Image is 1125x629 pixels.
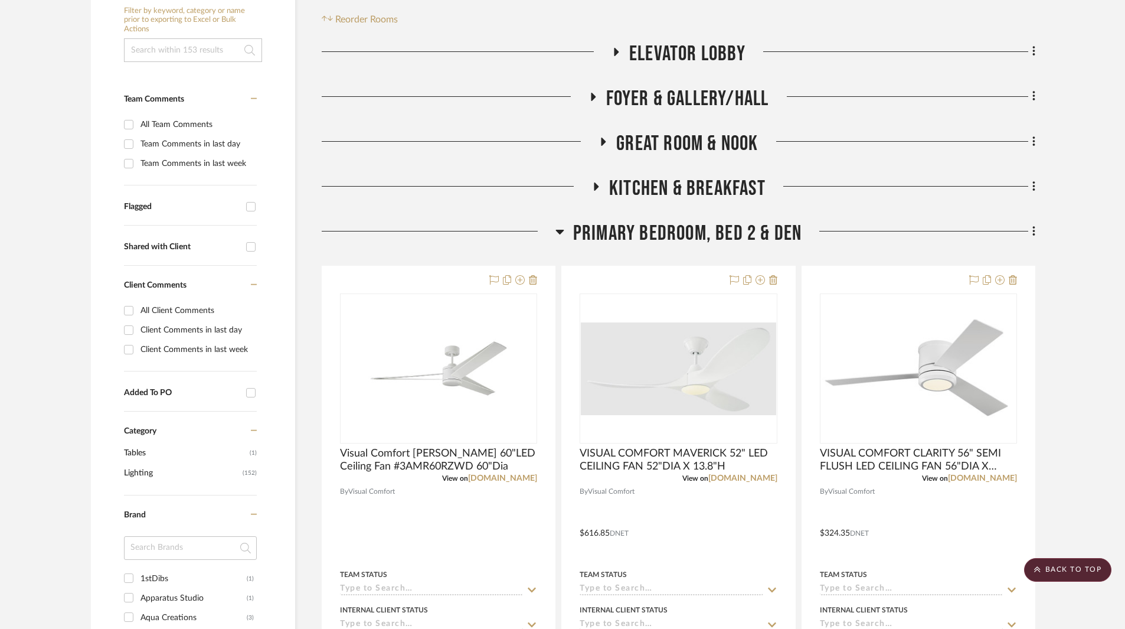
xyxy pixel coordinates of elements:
[124,242,240,252] div: Shared with Client
[124,443,247,463] span: Tables
[140,608,247,627] div: Aqua Creations
[140,154,254,173] div: Team Comments in last week
[1024,558,1111,582] scroll-to-top-button: BACK TO TOP
[348,486,395,497] span: Visual Comfort
[708,474,777,483] a: [DOMAIN_NAME]
[124,536,257,560] input: Search Brands
[124,202,240,212] div: Flagged
[335,12,398,27] span: Reorder Rooms
[124,38,262,62] input: Search within 153 results
[140,340,254,359] div: Client Comments in last week
[820,447,1017,473] span: VISUAL COMFORT CLARITY 56" SEMI FLUSH LED CEILING FAN 56"DIA X 9.2"H
[580,447,777,473] span: VISUAL COMFORT MAVERICK 52" LED CEILING FAN 52"DIA X 13.8"H
[616,131,758,157] span: GREAT ROOM & NOOK
[820,569,867,580] div: Team Status
[629,41,745,67] span: ELEVATOR LOBBY
[322,12,398,27] button: Reorder Rooms
[821,320,1016,418] img: VISUAL COMFORT CLARITY 56" SEMI FLUSH LED CEILING FAN 56"DIA X 9.2"H
[124,281,187,289] span: Client Comments
[124,95,184,103] span: Team Comments
[140,301,254,320] div: All Client Comments
[682,475,708,482] span: View on
[442,475,468,482] span: View on
[140,135,254,154] div: Team Comments in last day
[247,608,254,627] div: (3)
[573,221,802,246] span: PRIMARY BEDROOM, BED 2 & DEN
[948,474,1017,483] a: [DOMAIN_NAME]
[124,6,262,34] h6: Filter by keyword, category or name prior to exporting to Excel or Bulk Actions
[580,605,668,615] div: Internal Client Status
[820,584,1003,595] input: Type to Search…
[580,584,763,595] input: Type to Search…
[365,295,512,442] img: Visual Comfort Armstrong 60"LED Ceiling Fan #3AMR60RZWD 60"Dia
[140,321,254,340] div: Client Comments in last day
[468,474,537,483] a: [DOMAIN_NAME]
[820,486,828,497] span: By
[922,475,948,482] span: View on
[247,569,254,588] div: (1)
[580,486,588,497] span: By
[609,176,766,201] span: KITCHEN & BREAKFAST
[250,444,257,462] span: (1)
[140,589,247,608] div: Apparatus Studio
[124,463,240,483] span: Lighting
[580,294,776,443] div: 0
[340,584,523,595] input: Type to Search…
[580,569,627,580] div: Team Status
[828,486,875,497] span: Visual Comfort
[340,569,387,580] div: Team Status
[243,464,257,483] span: (152)
[340,486,348,497] span: By
[140,569,247,588] div: 1stDibs
[124,426,156,436] span: Category
[124,511,146,519] span: Brand
[140,115,254,134] div: All Team Comments
[340,447,537,473] span: Visual Comfort [PERSON_NAME] 60"LED Ceiling Fan #3AMR60RZWD 60"Dia
[588,486,635,497] span: Visual Comfort
[247,589,254,608] div: (1)
[820,605,908,615] div: Internal Client Status
[581,322,776,416] img: VISUAL COMFORT MAVERICK 52" LED CEILING FAN 52"DIA X 13.8"H
[124,388,240,398] div: Added To PO
[606,86,769,112] span: FOYER & GALLERY/HALL
[340,605,428,615] div: Internal Client Status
